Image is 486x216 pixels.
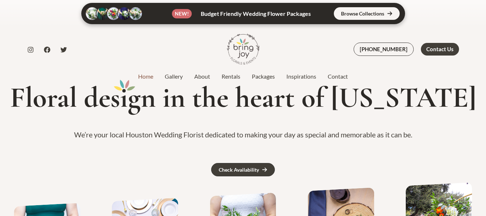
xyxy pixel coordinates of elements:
a: Inspirations [281,72,322,81]
a: Home [132,72,159,81]
p: We’re your local Houston Wedding Florist dedicated to making your day as special and memorable as... [9,128,477,141]
a: Gallery [159,72,189,81]
div: Check Availability [219,167,259,172]
a: [PHONE_NUMBER] [354,43,414,56]
h1: Floral des gn in the heart of [US_STATE] [9,82,477,114]
a: Contact [322,72,354,81]
img: Bring Joy [227,33,259,65]
a: Contact Us [421,43,459,56]
a: Instagram [27,47,34,53]
a: Check Availability [211,163,275,176]
mark: i [120,82,128,114]
a: Facebook [44,47,50,53]
a: Twitter [60,47,67,53]
a: Packages [246,72,281,81]
a: About [189,72,216,81]
nav: Site Navigation [132,71,354,82]
a: Rentals [216,72,246,81]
